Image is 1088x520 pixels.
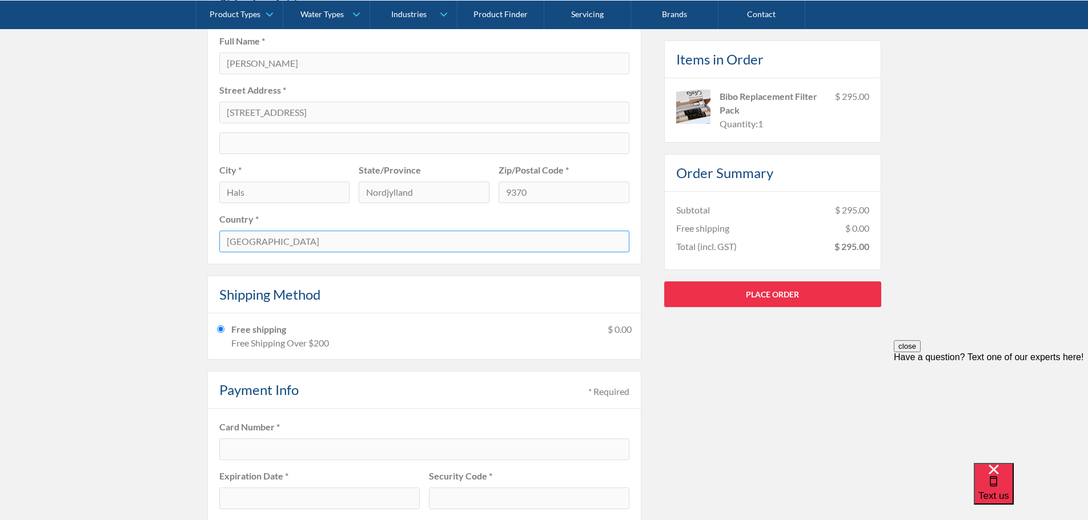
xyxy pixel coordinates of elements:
div: Free shipping [676,221,729,235]
h4: Shipping Method [219,284,320,305]
div: Free Shipping Over $200 [231,336,601,350]
div: 1 [758,116,763,130]
a: Place Order [664,281,881,307]
div: Water Types [300,9,344,19]
div: $ 295.00 [835,203,869,216]
iframe: Sikker indtastningsramme til udløbsdato [227,493,412,502]
label: Security Code * [429,469,629,483]
div: $ 0.00 [845,221,869,235]
div: Total (incl. GST) [676,239,737,253]
div: Quantity: [720,116,758,130]
div: $ 0.00 [608,323,632,336]
label: Card Number * [219,420,629,434]
div: Free shipping [231,323,601,336]
div: Subtotal [676,203,710,216]
input: Free shippingFree Shipping Over $200$ 0.00 [217,325,224,333]
h4: Items in Order [676,49,764,69]
label: Street Address * [219,83,629,97]
iframe: podium webchat widget bubble [974,463,1088,520]
div: $ 295.00 [834,239,869,253]
iframe: podium webchat widget prompt [894,340,1088,477]
h4: Order Summary [676,162,773,183]
label: City * [219,163,350,177]
label: Expiration Date * [219,469,420,483]
label: Country * [219,212,629,226]
div: Product Types [210,9,260,19]
iframe: Sikker indtastningsramme til CVC [436,493,622,502]
div: Bibo Replacement Filter Pack [720,89,826,116]
h4: Payment Info [219,380,299,400]
div: $ 295.00 [835,89,869,130]
label: State/Province [359,163,489,177]
iframe: Sikker indtastningsramme til kortnummer [227,444,622,453]
label: Zip/Postal Code * [499,163,629,177]
div: Industries [391,9,427,19]
div: * Required [588,385,629,398]
label: Full Name * [219,34,629,48]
